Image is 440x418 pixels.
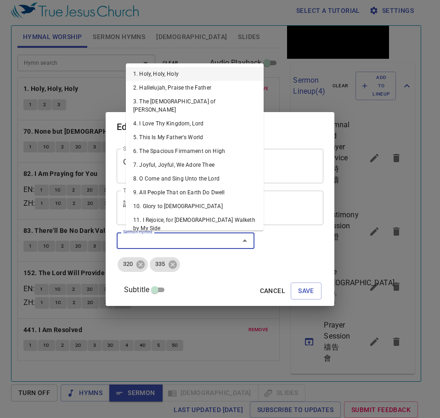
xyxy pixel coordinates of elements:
button: Cancel [256,282,289,299]
li: 8. O Come and Sing Unto the Lord [126,172,264,186]
span: 335 [150,260,170,269]
div: 禱告會 [30,50,72,68]
li: 2. Hallelujah, Praise the Father [126,81,264,95]
li: 5. This Is My Father's World [126,130,264,144]
div: Prayer Session [8,27,94,42]
textarea: 談 生病 [123,199,317,217]
div: 335 [150,257,180,272]
span: Cancel [260,285,285,297]
span: 320 [118,260,138,269]
li: 11. I Rejoice, for [DEMOGRAPHIC_DATA] Walketh by My Side [126,213,264,235]
div: 320 [118,257,148,272]
li: 4. I Love Thy Kingdom, Lord [126,117,264,130]
textarea: On Illness [123,158,317,175]
span: Subtitle [124,284,149,295]
li: 3. The [DEMOGRAPHIC_DATA] of [PERSON_NAME] [126,95,264,117]
h2: Edit Sermon [117,119,323,134]
li: 9. All People That on Earth Do Dwell [126,186,264,199]
button: Close [238,234,251,247]
li: 10. Glory to [DEMOGRAPHIC_DATA] [126,199,264,213]
li: 6. The Spacious Firmament on High [126,144,264,158]
span: Save [298,285,314,297]
li: 7. Joyful, Joyful, We Adore Thee [126,158,264,172]
button: Save [291,282,322,299]
li: 1. Holy, Holy, Holy [126,67,264,81]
